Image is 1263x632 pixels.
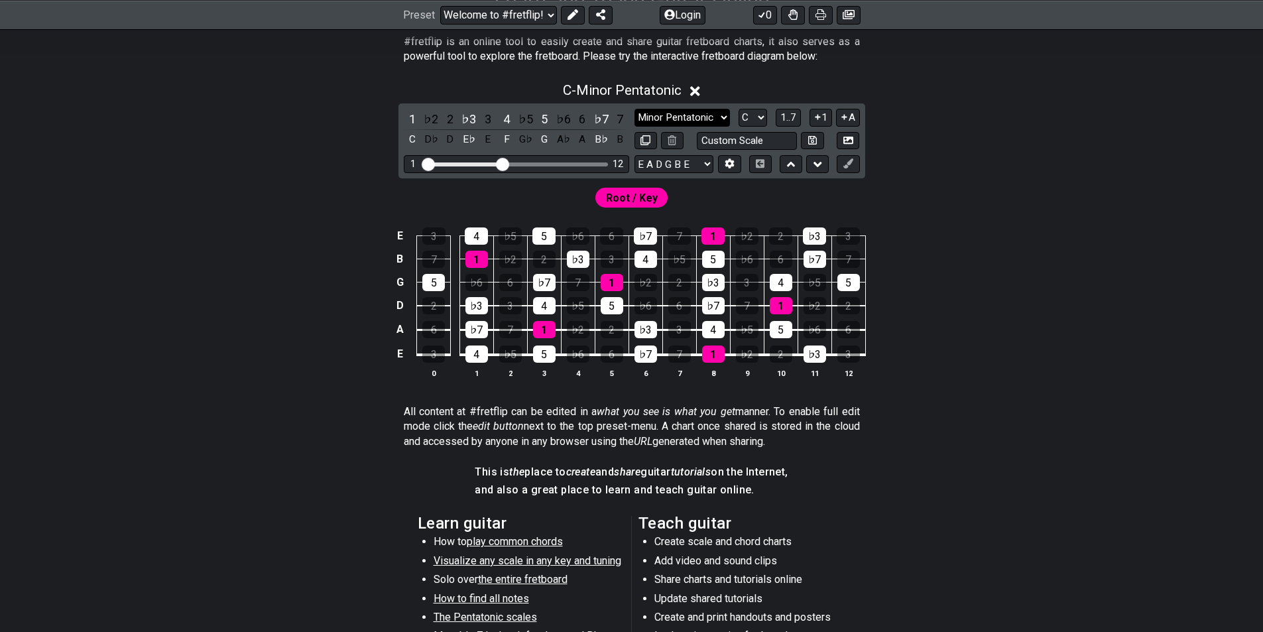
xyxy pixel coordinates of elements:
h4: and also a great place to learn and teach guitar online. [475,483,788,497]
div: toggle pitch class [517,131,534,149]
div: 3 [668,321,691,338]
div: 1 [701,227,725,245]
div: ♭6 [566,227,589,245]
div: ♭7 [634,227,657,245]
select: Tuning [634,155,713,173]
button: Create image [837,5,861,24]
span: 1..7 [780,111,796,123]
th: 1 [459,366,493,380]
td: D [392,294,408,318]
div: ♭3 [465,297,488,314]
div: ♭5 [804,274,826,291]
div: toggle scale degree [536,110,553,128]
td: B [392,247,408,271]
th: 9 [730,366,764,380]
li: Create and print handouts and posters [654,610,843,629]
div: ♭7 [634,346,657,363]
div: 5 [770,321,792,338]
button: Toggle horizontal chord view [749,155,772,173]
div: 2 [769,227,792,245]
div: toggle scale degree [422,110,440,128]
div: 2 [837,297,860,314]
div: ♭7 [465,321,488,338]
div: ♭3 [702,274,725,291]
div: toggle scale degree [479,110,497,128]
div: ♭5 [567,297,589,314]
span: C - Minor Pentatonic [563,82,682,98]
th: 0 [417,366,451,380]
div: toggle pitch class [536,131,553,149]
div: ♭5 [668,251,691,268]
div: 1 [465,251,488,268]
button: Create Image [837,132,859,150]
div: 2 [770,346,792,363]
div: ♭2 [735,227,758,245]
td: E [392,342,408,367]
div: toggle pitch class [404,131,421,149]
em: create [566,466,595,478]
span: the entire fretboard [478,573,568,586]
div: 1 [770,297,792,314]
div: ♭6 [567,346,589,363]
span: Visualize any scale in any key and tuning [434,554,621,567]
div: 4 [702,321,725,338]
div: 6 [770,251,792,268]
div: 3 [422,227,446,245]
div: 12 [613,158,623,170]
div: 7 [567,274,589,291]
span: play common chords [467,535,563,548]
button: 0 [753,5,777,24]
div: ♭3 [803,227,826,245]
div: toggle scale degree [611,110,629,128]
div: 4 [533,297,556,314]
td: A [392,318,408,342]
li: Share charts and tutorials online [654,572,843,591]
li: Update shared tutorials [654,592,843,610]
div: 5 [601,297,623,314]
div: toggle scale degree [460,110,477,128]
div: 5 [533,346,556,363]
select: Scale [634,109,730,127]
span: How to find all notes [434,592,529,605]
th: 4 [561,366,595,380]
th: 6 [629,366,662,380]
div: toggle scale degree [517,110,534,128]
button: Print [809,5,833,24]
div: 2 [601,321,623,338]
div: 1 [410,158,416,170]
div: Visible fret range [404,155,629,173]
li: How to [434,535,623,553]
div: ♭3 [634,321,657,338]
span: Preset [403,9,435,21]
div: ♭2 [499,251,522,268]
div: toggle pitch class [593,131,610,149]
div: ♭5 [736,321,758,338]
div: 7 [668,227,691,245]
span: The Pentatonic scales [434,611,537,623]
th: 12 [831,366,865,380]
div: toggle pitch class [573,131,591,149]
div: 3 [601,251,623,268]
button: Delete [661,132,684,150]
em: share [614,466,640,478]
div: 3 [499,297,522,314]
div: 6 [422,321,445,338]
div: ♭5 [499,346,522,363]
div: ♭2 [634,274,657,291]
em: what you see is what you get [597,405,735,418]
div: 6 [499,274,522,291]
span: First enable full edit mode to edit [606,188,658,208]
div: toggle scale degree [442,110,459,128]
div: toggle pitch class [422,131,440,149]
div: 1 [702,346,725,363]
p: All content at #fretflip can be edited in a manner. To enable full edit mode click the next to th... [404,405,860,449]
button: First click edit preset to enable marker editing [837,155,859,173]
div: ♭6 [465,274,488,291]
button: Edit Tuning [718,155,741,173]
div: 3 [422,346,445,363]
div: 7 [736,297,758,314]
em: the [509,466,524,478]
div: toggle pitch class [479,131,497,149]
em: URL [634,435,652,448]
div: toggle pitch class [555,131,572,149]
